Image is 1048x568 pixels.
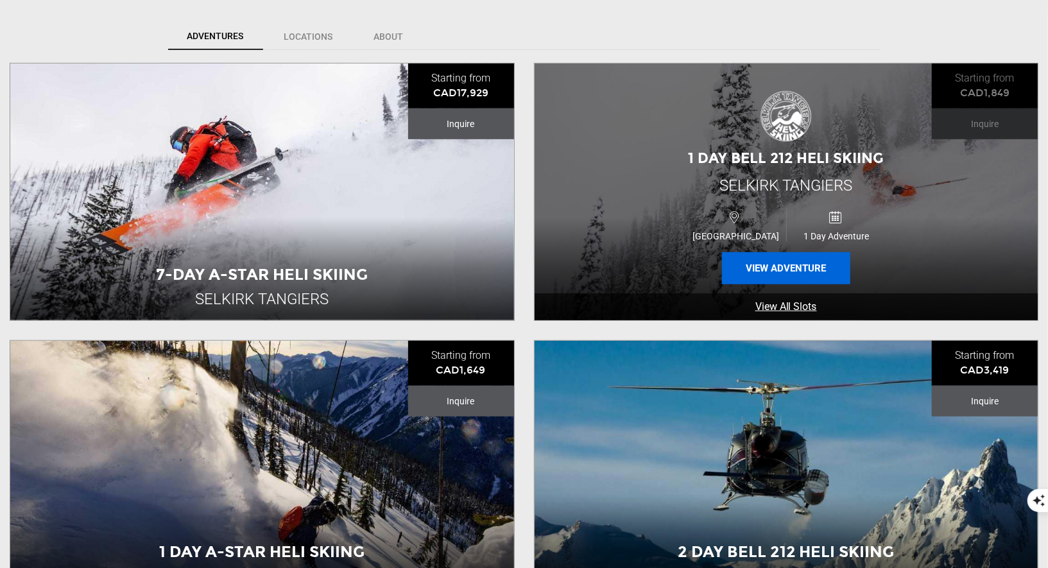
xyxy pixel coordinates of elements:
[760,90,812,142] img: images
[787,231,887,241] span: 1 Day Adventure
[722,252,850,284] button: View Adventure
[685,231,786,241] span: [GEOGRAPHIC_DATA]
[535,293,1038,321] a: View All Slots
[168,23,263,50] a: Adventures
[354,23,424,50] a: About
[719,176,853,194] span: Selkirk Tangiers
[688,150,884,167] span: 1 Day Bell 212 Heli Skiing
[264,23,353,50] a: Locations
